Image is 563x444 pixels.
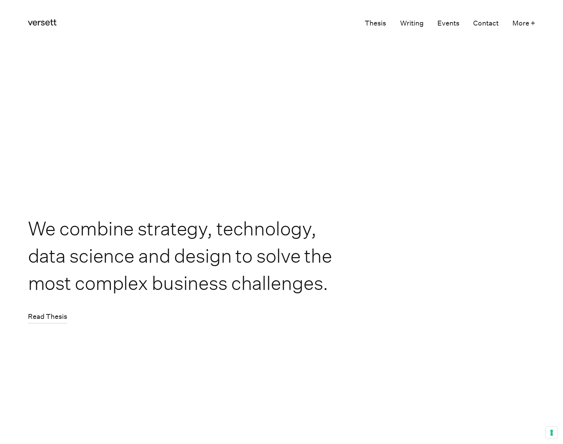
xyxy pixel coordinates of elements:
[28,310,67,323] a: Read Thesis
[28,215,338,296] h1: We combine strategy, technology, data science and design to solve the most complex business chall...
[473,17,499,30] a: Contact
[512,17,535,30] button: More +
[400,17,424,30] a: Writing
[546,427,557,438] button: Your consent preferences for tracking technologies
[365,17,386,30] a: Thesis
[437,17,459,30] a: Events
